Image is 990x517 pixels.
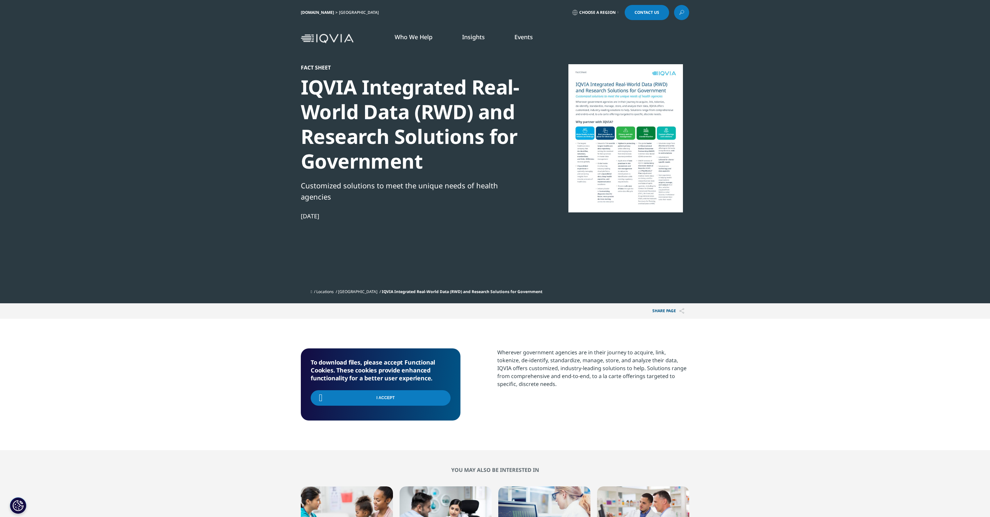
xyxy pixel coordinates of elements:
[301,75,527,174] div: IQVIA Integrated Real-World Data (RWD) and Research Solutions for Government
[316,289,334,294] a: Locations
[647,303,689,319] button: Share PAGEShare PAGE
[625,5,669,20] a: Contact Us
[339,10,381,15] div: [GEOGRAPHIC_DATA]
[311,390,451,406] input: I Accept
[647,303,689,319] p: Share PAGE
[356,23,689,54] nav: Primary
[338,289,378,294] a: [GEOGRAPHIC_DATA]
[301,212,527,220] div: [DATE]
[497,348,689,393] p: Wherever government agencies are in their journey to acquire, link, tokenize, de-identify, standa...
[635,11,659,14] span: Contact Us
[301,467,689,473] h2: You may also be interested in
[301,180,527,202] div: Customized solutions to meet the unique needs of health agencies
[10,497,26,514] button: Cookies Settings
[311,358,451,382] h5: To download files, please accept Functional Cookies. These cookies provide enhanced functionality...
[301,34,353,43] img: IQVIA Healthcare Information Technology and Pharma Clinical Research Company
[679,308,684,314] img: Share PAGE
[514,33,533,41] a: Events
[301,10,334,15] a: [DOMAIN_NAME]
[301,64,527,71] div: Fact Sheet
[462,33,485,41] a: Insights
[395,33,432,41] a: Who We Help
[579,10,616,15] span: Choose a Region
[382,289,542,294] span: IQVIA Integrated Real-World Data (RWD) and Research Solutions for Government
